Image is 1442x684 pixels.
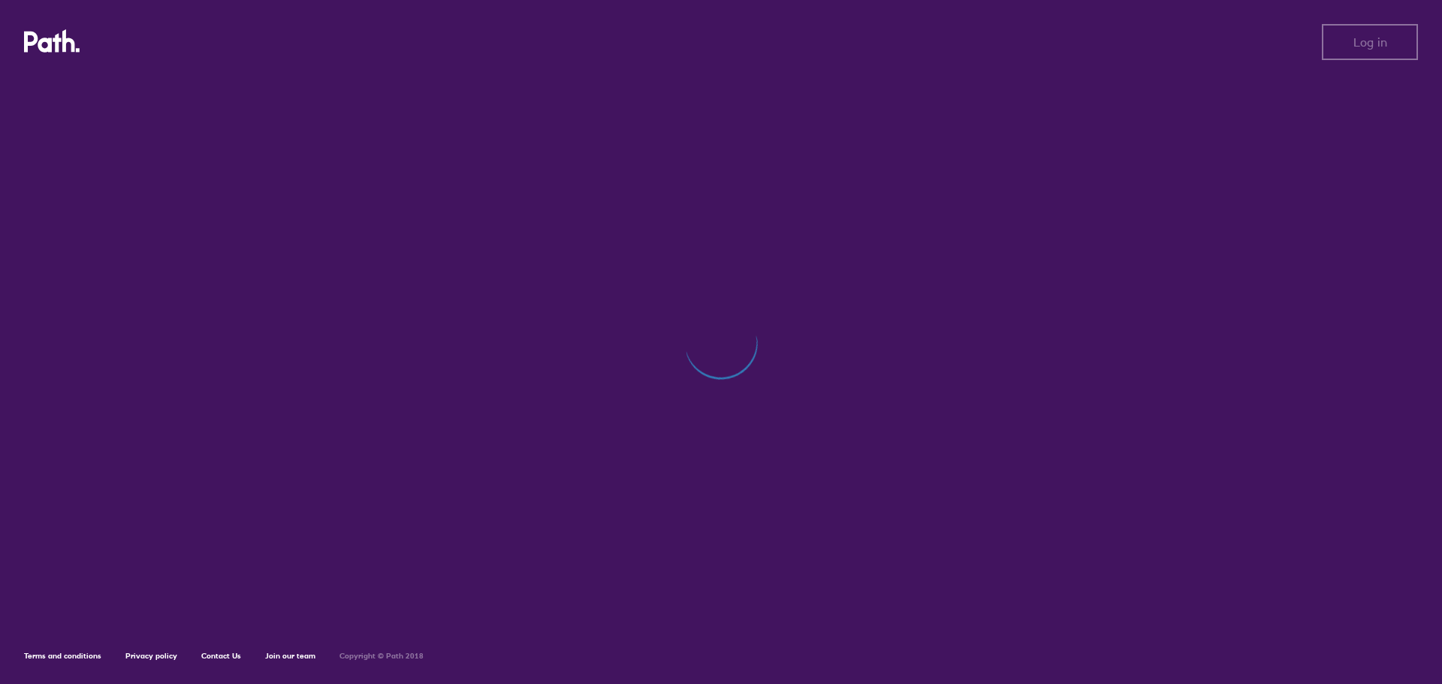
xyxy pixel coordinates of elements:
[339,652,424,661] h6: Copyright © Path 2018
[265,651,315,661] a: Join our team
[1353,35,1387,49] span: Log in
[125,651,177,661] a: Privacy policy
[1322,24,1418,60] button: Log in
[24,651,101,661] a: Terms and conditions
[201,651,241,661] a: Contact Us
